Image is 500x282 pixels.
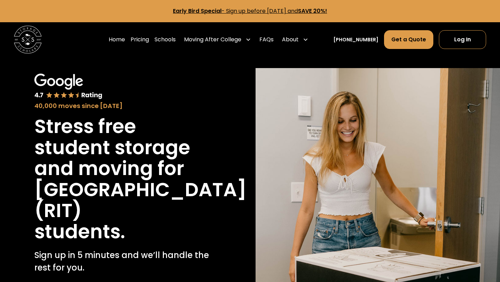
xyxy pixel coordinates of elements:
a: Get a Quote [384,30,433,49]
div: 40,000 moves since [DATE] [34,101,210,110]
a: FAQs [259,30,274,49]
div: About [279,30,311,49]
img: Google 4.7 star rating [34,74,102,100]
strong: Early Bird Special [173,7,222,15]
a: Log In [439,30,486,49]
div: About [282,35,299,44]
a: [PHONE_NUMBER] [333,36,378,43]
strong: SAVE 20%! [298,7,327,15]
a: Home [109,30,125,49]
p: Sign up in 5 minutes and we’ll handle the rest for you. [34,249,210,274]
h1: [GEOGRAPHIC_DATA] (RIT) [34,179,247,221]
a: Schools [155,30,176,49]
img: Storage Scholars main logo [14,26,42,53]
h1: students. [34,221,125,242]
h1: Stress free student storage and moving for [34,116,210,179]
a: Early Bird Special- Sign up before [DATE] andSAVE 20%! [173,7,327,15]
div: Moving After College [184,35,241,44]
a: Pricing [131,30,149,49]
div: Moving After College [181,30,254,49]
